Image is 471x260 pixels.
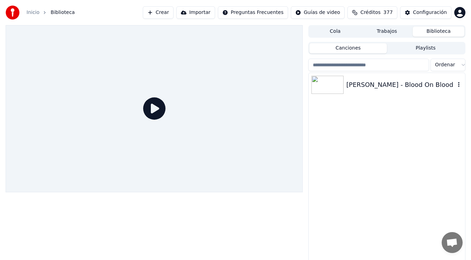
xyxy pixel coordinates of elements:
button: Importar [176,6,215,19]
button: Cola [309,27,361,37]
img: youka [6,6,20,20]
button: Créditos377 [347,6,397,19]
span: 377 [383,9,393,16]
button: Guías de video [291,6,345,19]
div: [PERSON_NAME] - Blood On Blood [346,80,455,90]
button: Trabajos [361,27,413,37]
span: Ordenar [435,61,455,68]
nav: breadcrumb [27,9,75,16]
button: Crear [143,6,174,19]
button: Preguntas Frecuentes [218,6,288,19]
button: Canciones [309,43,387,53]
div: Configuración [413,9,447,16]
span: Créditos [360,9,381,16]
div: Chat abierto [442,232,463,253]
span: Biblioteca [51,9,75,16]
a: Inicio [27,9,39,16]
button: Playlists [387,43,464,53]
button: Biblioteca [413,27,464,37]
button: Configuración [400,6,451,19]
